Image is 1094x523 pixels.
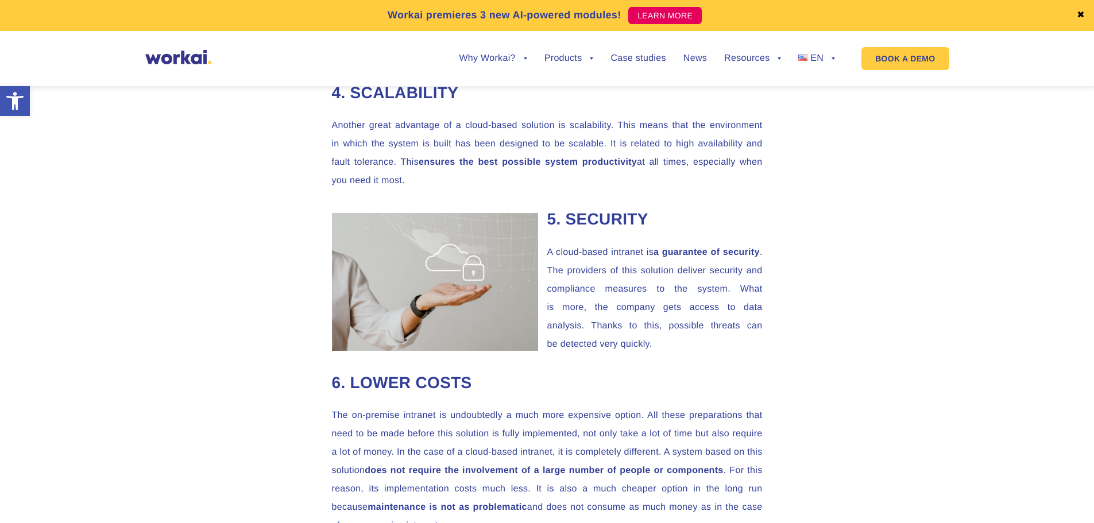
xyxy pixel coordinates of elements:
a: Products [544,54,594,63]
a: EN [798,54,835,63]
strong: 4. Scalability [332,84,459,102]
strong: ensures the best possible system productivity [419,157,637,167]
strong: a guarantee of security [654,247,760,257]
a: Why Workai? [459,54,527,63]
span: EN [810,53,824,63]
strong: does not require the involvement of a large number of people or components [365,466,723,475]
p: Workai premieres 3 new AI-powered modules! [388,7,621,23]
strong: 5. Security [547,210,648,228]
strong: 6. Lower costs [332,374,472,392]
p: Another great advantage of a cloud-based solution is scalability. This means that the environment... [332,117,763,190]
a: ✖ [1077,11,1085,20]
a: BOOK A DEMO [861,47,949,70]
a: Resources [724,54,781,63]
a: LEARN MORE [628,7,702,24]
a: Case studies [610,54,666,63]
a: News [683,54,707,63]
img: a cloud-based intranet [332,213,538,350]
p: A cloud-based intranet is . The providers of this solution deliver security and compliance measur... [332,243,763,354]
strong: maintenance is not as problematic [368,502,527,512]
